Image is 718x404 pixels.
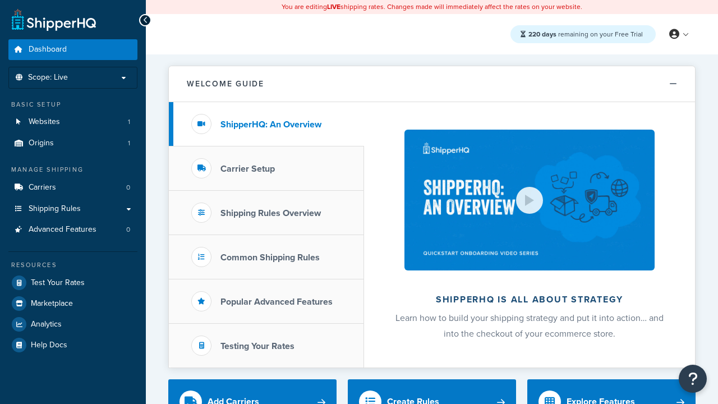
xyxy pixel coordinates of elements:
[29,139,54,148] span: Origins
[220,208,321,218] h3: Shipping Rules Overview
[169,66,695,102] button: Welcome Guide
[8,39,137,60] a: Dashboard
[394,295,665,305] h2: ShipperHQ is all about strategy
[220,120,321,130] h3: ShipperHQ: An Overview
[395,311,664,340] span: Learn how to build your shipping strategy and put it into action… and into the checkout of your e...
[404,130,655,270] img: ShipperHQ is all about strategy
[29,45,67,54] span: Dashboard
[8,335,137,355] a: Help Docs
[8,293,137,314] a: Marketplace
[31,299,73,309] span: Marketplace
[220,252,320,263] h3: Common Shipping Rules
[31,278,85,288] span: Test Your Rates
[31,320,62,329] span: Analytics
[8,219,137,240] a: Advanced Features0
[8,112,137,132] li: Websites
[126,225,130,235] span: 0
[31,341,67,350] span: Help Docs
[8,133,137,154] a: Origins1
[220,297,333,307] h3: Popular Advanced Features
[679,365,707,393] button: Open Resource Center
[8,177,137,198] li: Carriers
[220,341,294,351] h3: Testing Your Rates
[327,2,340,12] b: LIVE
[29,225,96,235] span: Advanced Features
[8,112,137,132] a: Websites1
[8,165,137,175] div: Manage Shipping
[28,73,68,82] span: Scope: Live
[128,139,130,148] span: 1
[8,100,137,109] div: Basic Setup
[187,80,264,88] h2: Welcome Guide
[8,133,137,154] li: Origins
[8,177,137,198] a: Carriers0
[8,219,137,240] li: Advanced Features
[220,164,275,174] h3: Carrier Setup
[8,199,137,219] a: Shipping Rules
[528,29,643,39] span: remaining on your Free Trial
[8,314,137,334] a: Analytics
[126,183,130,192] span: 0
[8,260,137,270] div: Resources
[29,204,81,214] span: Shipping Rules
[8,273,137,293] a: Test Your Rates
[528,29,556,39] strong: 220 days
[29,117,60,127] span: Websites
[29,183,56,192] span: Carriers
[128,117,130,127] span: 1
